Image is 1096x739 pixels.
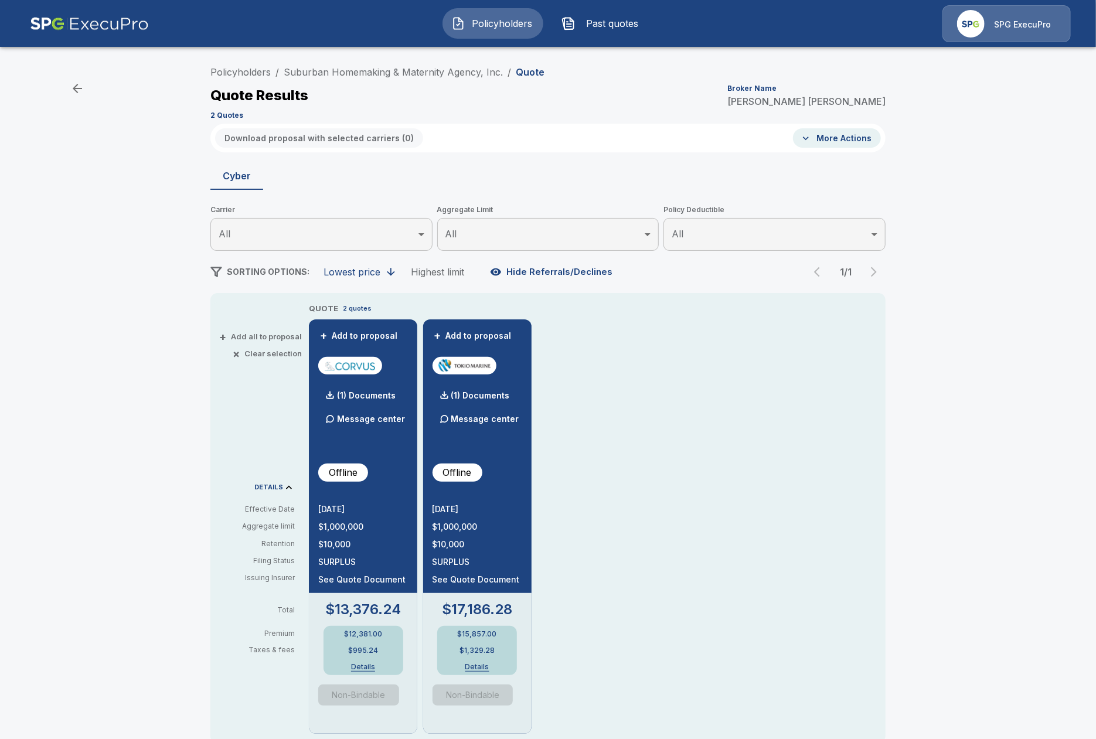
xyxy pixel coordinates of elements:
button: +Add all to proposal [222,333,302,340]
p: $1,000,000 [433,523,522,531]
p: $15,857.00 [458,631,497,638]
a: Agency IconSPG ExecuPro [942,5,1071,42]
a: Suburban Homemaking & Maternity Agency, Inc. [284,66,503,78]
p: $13,376.24 [325,602,401,617]
p: Offline [329,465,358,479]
img: Past quotes Icon [561,16,576,30]
button: More Actions [793,128,881,148]
img: Agency Icon [957,10,985,38]
button: Past quotes IconPast quotes [553,8,653,39]
span: + [434,332,441,340]
p: See Quote Document [318,575,408,584]
button: +Add to proposal [318,329,400,342]
p: [DATE] [318,505,408,513]
li: / [275,65,279,79]
img: tmhcccyber [437,357,492,374]
span: All [219,228,230,240]
p: 1 / 1 [834,267,857,277]
div: Highest limit [411,266,464,278]
span: Quote is a non-bindable indication [318,684,408,706]
span: All [445,228,457,240]
img: Policyholders Icon [451,16,465,30]
p: $995.24 [348,647,378,654]
button: Download proposal with selected carriers (0) [215,128,423,148]
p: SURPLUS [318,558,408,566]
p: DETAILS [254,484,283,491]
p: SPG ExecuPro [994,19,1051,30]
p: (1) Documents [451,391,510,400]
p: $12,381.00 [344,631,382,638]
span: Policyholders [470,16,535,30]
p: 2 Quotes [210,112,243,119]
p: QUOTE [309,303,338,315]
p: Premium [220,630,304,637]
span: + [219,333,226,340]
button: +Add to proposal [433,329,515,342]
p: [DATE] [433,505,522,513]
p: Retention [220,539,295,549]
p: Quote [516,67,544,77]
button: Details [340,663,387,670]
p: Offline [443,465,472,479]
span: Policy Deductible [663,204,886,216]
span: Aggregate Limit [437,204,659,216]
p: (1) Documents [337,391,396,400]
button: Hide Referrals/Declines [488,261,617,283]
img: corvuscybersurplus [323,357,377,374]
p: Message center [337,413,405,425]
button: Cyber [210,162,263,190]
p: Issuing Insurer [220,573,295,583]
p: See Quote Document [433,575,522,584]
nav: breadcrumb [210,65,544,79]
p: SURPLUS [433,558,522,566]
span: Quote is a non-bindable indication [433,684,522,706]
p: Message center [451,413,519,425]
p: Aggregate limit [220,521,295,532]
span: Carrier [210,204,433,216]
p: Effective Date [220,504,295,515]
p: Quote Results [210,88,308,103]
li: / [508,65,511,79]
img: AA Logo [30,5,149,42]
p: $10,000 [318,540,408,549]
span: Past quotes [580,16,645,30]
span: All [672,228,683,240]
button: ×Clear selection [235,350,302,357]
p: $1,329.28 [459,647,495,654]
a: Policyholders [210,66,271,78]
p: $17,186.28 [442,602,512,617]
button: Details [454,663,501,670]
span: + [320,332,327,340]
div: Lowest price [324,266,380,278]
p: $1,000,000 [318,523,408,531]
p: Taxes & fees [220,646,304,653]
p: 2 quotes [343,304,372,314]
span: SORTING OPTIONS: [227,267,309,277]
p: Total [220,607,304,614]
p: $10,000 [433,540,522,549]
span: × [233,350,240,357]
button: Policyholders IconPolicyholders [443,8,543,39]
p: Filing Status [220,556,295,566]
p: Broker Name [727,85,777,92]
p: [PERSON_NAME] [PERSON_NAME] [727,97,886,106]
